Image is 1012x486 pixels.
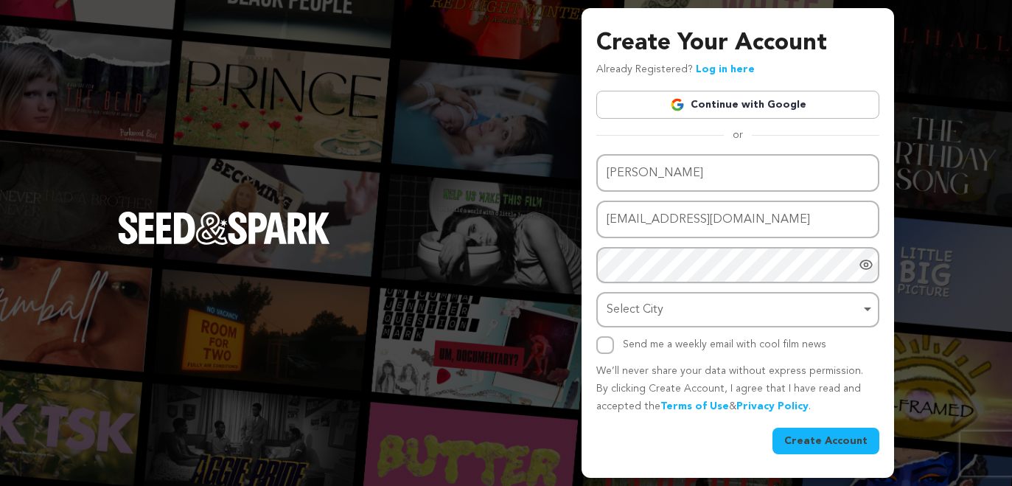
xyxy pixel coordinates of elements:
[696,64,755,74] a: Log in here
[772,428,879,454] button: Create Account
[596,363,879,415] p: We’ll never share your data without express permission. By clicking Create Account, I agree that ...
[596,61,755,79] p: Already Registered?
[660,401,729,412] a: Terms of Use
[623,339,826,350] label: Send me a weekly email with cool film news
[118,212,330,244] img: Seed&Spark Logo
[596,91,879,119] a: Continue with Google
[670,97,685,112] img: Google logo
[724,128,752,142] span: or
[596,26,879,61] h3: Create Your Account
[736,401,809,412] a: Privacy Policy
[607,299,860,321] div: Select City
[596,201,879,238] input: Email address
[859,257,873,272] a: Show password as plain text. Warning: this will display your password on the screen.
[118,212,330,274] a: Seed&Spark Homepage
[596,154,879,192] input: Name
